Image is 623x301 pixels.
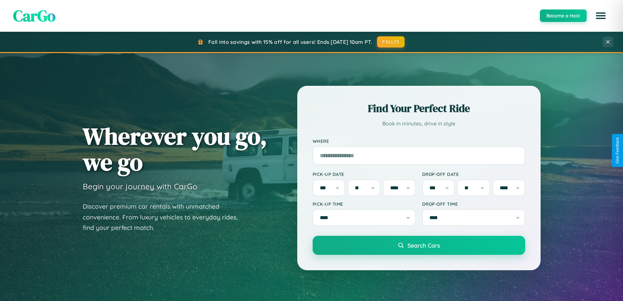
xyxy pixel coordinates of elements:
[313,201,416,207] label: Pick-up Time
[83,123,267,175] h1: Wherever you go, we go
[540,9,587,22] button: Become a Host
[592,7,610,25] button: Open menu
[313,138,525,144] label: Where
[422,171,525,177] label: Drop-off Date
[83,181,198,191] h3: Begin your journey with CarGo
[13,5,56,27] span: CarGo
[313,101,525,116] h2: Find Your Perfect Ride
[313,171,416,177] label: Pick-up Date
[422,201,525,207] label: Drop-off Time
[208,39,372,45] span: Fall into savings with 15% off for all users! Ends [DATE] 10am PT.
[377,36,405,47] button: FALL15
[313,236,525,255] button: Search Cars
[83,201,246,233] p: Discover premium car rentals with unmatched convenience. From luxury vehicles to everyday rides, ...
[313,119,525,128] p: Book in minutes, drive in style
[615,137,620,164] div: Give Feedback
[407,242,440,249] span: Search Cars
